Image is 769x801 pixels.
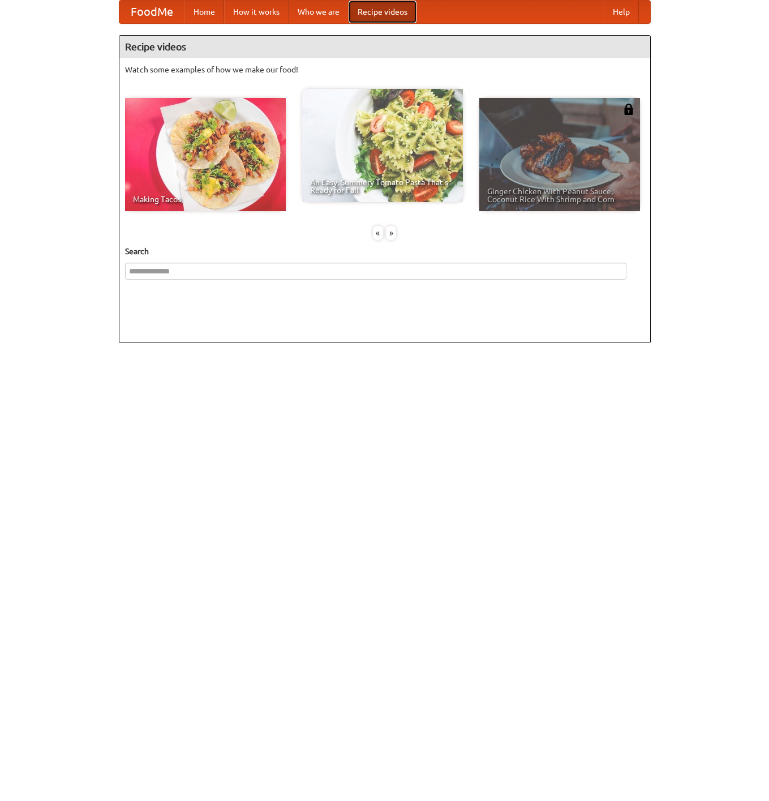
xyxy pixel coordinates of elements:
p: Watch some examples of how we make our food! [125,64,645,75]
a: Recipe videos [349,1,416,23]
img: 483408.png [623,104,634,115]
div: « [373,226,383,240]
span: An Easy, Summery Tomato Pasta That's Ready for Fall [310,178,455,194]
div: » [386,226,396,240]
a: An Easy, Summery Tomato Pasta That's Ready for Fall [302,89,463,202]
a: Who we are [289,1,349,23]
span: Making Tacos [133,195,278,203]
a: Making Tacos [125,98,286,211]
h4: Recipe videos [119,36,650,58]
a: How it works [224,1,289,23]
a: Help [604,1,639,23]
a: FoodMe [119,1,184,23]
h5: Search [125,246,645,257]
a: Home [184,1,224,23]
